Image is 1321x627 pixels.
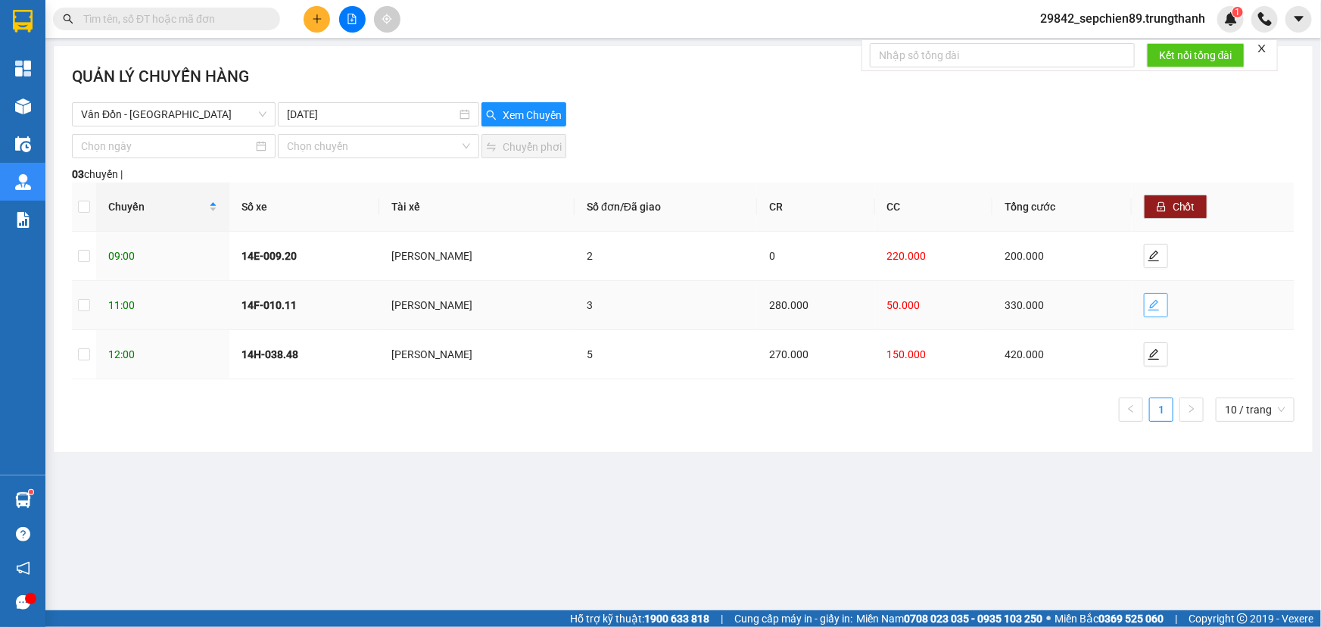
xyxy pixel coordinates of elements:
h2: K3J8XMD9 [8,108,122,133]
span: Cung cấp máy in - giấy in: [734,610,852,627]
button: aim [374,6,400,33]
img: phone-icon [1258,12,1272,26]
span: Hỗ trợ kỹ thuật: [570,610,709,627]
button: searchXem Chuyến [481,102,566,126]
sup: 1 [1232,7,1243,17]
div: Tài xế [391,198,562,215]
span: 11:00 [108,299,135,311]
img: icon-new-feature [1224,12,1238,26]
li: 1 [1149,398,1173,422]
span: right [1187,404,1196,413]
input: Tìm tên, số ĐT hoặc mã đơn [83,11,262,27]
b: Trung Thành Limousine [58,12,167,104]
img: logo-vxr [13,10,33,33]
span: 5 [587,348,593,360]
sup: 1 [29,490,33,494]
span: [PERSON_NAME] [391,250,472,262]
span: 420.000 [1005,348,1044,360]
img: dashboard-icon [15,61,31,76]
span: left [1126,404,1136,413]
span: 270.000 [769,348,808,360]
span: edit [1145,348,1167,360]
span: Xem Chuyến [503,107,562,123]
img: warehouse-icon [15,174,31,190]
span: edit [1145,299,1167,311]
span: 0 [769,250,775,262]
span: 50.000 [887,299,921,311]
button: edit [1144,293,1168,317]
strong: 0708 023 035 - 0935 103 250 [904,613,1042,625]
span: 12:00 [108,348,135,360]
span: 280.000 [769,299,808,311]
span: Miền Bắc [1055,610,1164,627]
span: 10 / trang [1225,398,1285,421]
h1: Giao dọc đường [79,108,279,213]
input: Chọn ngày [81,138,253,154]
span: aim [382,14,392,24]
div: Chuyến [108,198,206,215]
span: search [63,14,73,24]
strong: 14F-010.11 [241,299,297,311]
button: plus [304,6,330,33]
input: 15-08-2025 [287,106,456,123]
span: [PERSON_NAME] [391,299,472,311]
img: warehouse-icon [15,136,31,152]
span: | [1175,610,1177,627]
span: 1 [1235,7,1240,17]
li: Trang Kế [1179,398,1204,422]
span: notification [16,561,30,576]
span: search [486,110,497,122]
span: message [16,595,30,610]
span: 200.000 [1005,250,1044,262]
span: caret-down [1292,12,1306,26]
span: ⚪️ [1046,616,1051,622]
div: Số đơn/Đã giao [587,198,745,215]
button: right [1179,398,1204,422]
span: 3 [587,299,593,311]
span: 330.000 [1005,299,1044,311]
a: 1 [1150,398,1173,421]
span: chuyến | [72,168,123,180]
div: CC [887,198,981,215]
strong: 14H-038.48 [241,348,298,360]
li: Trang Trước [1119,398,1143,422]
span: 220.000 [887,250,927,262]
div: CR [769,198,863,215]
strong: 0369 525 060 [1098,613,1164,625]
b: [DOMAIN_NAME] [202,12,366,37]
span: file-add [347,14,357,24]
span: Vân Đồn - Hà Nội [81,103,266,126]
img: logo.jpg [8,23,50,98]
span: copyright [1237,613,1248,624]
strong: 03 [72,168,84,180]
div: kích thước trang [1216,398,1295,422]
strong: 14E-009.20 [241,250,297,262]
button: file-add [339,6,366,33]
strong: 1900 633 818 [644,613,709,625]
div: Tổng cước [1005,198,1120,215]
button: caret-down [1285,6,1312,33]
button: edit [1144,244,1168,268]
button: left [1119,398,1143,422]
span: Kết nối tổng đài [1159,47,1232,64]
button: swapChuyển phơi [481,134,566,158]
button: lockChốt [1144,195,1207,219]
span: 2 [587,250,593,262]
span: [PERSON_NAME] [391,348,472,360]
span: question-circle [16,527,30,541]
div: Số xe [241,198,367,215]
input: Nhập số tổng đài [870,43,1135,67]
img: solution-icon [15,212,31,228]
img: warehouse-icon [15,492,31,508]
span: plus [312,14,322,24]
span: 150.000 [887,348,927,360]
span: | [721,610,723,627]
span: close [1257,43,1267,54]
button: edit [1144,342,1168,367]
span: 29842_sepchien89.trungthanh [1028,9,1217,28]
button: Kết nối tổng đài [1147,43,1245,67]
h2: QUẢN LÝ CHUYẾN HÀNG [72,64,249,95]
span: 09:00 [108,250,135,262]
span: Miền Nam [856,610,1042,627]
img: warehouse-icon [15,98,31,114]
